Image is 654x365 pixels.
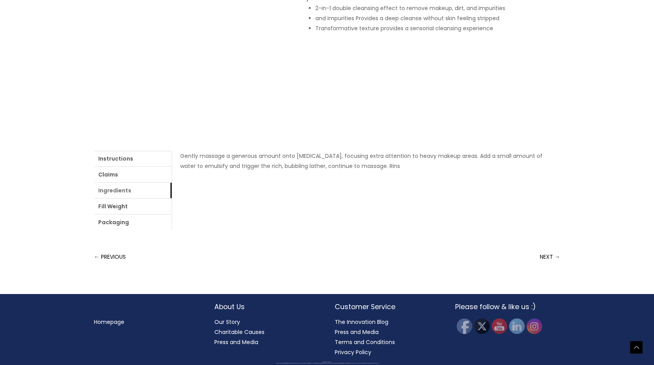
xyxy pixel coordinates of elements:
[315,13,560,23] li: and impurities​ Provides a deep cleanse without skin feeling stripped​
[327,362,332,362] span: Cosmetic Solutions
[214,328,264,336] a: Charitable Causes
[94,249,126,265] a: ← PREVIOUS
[214,302,319,312] h2: About Us
[335,338,395,346] a: Terms and Conditions
[94,183,172,198] a: Ingredients
[335,328,379,336] a: Press and Media
[180,151,552,171] p: Gently massage a generous amount onto [MEDICAL_DATA], focusing extra attention to heavy makeup ar...
[94,199,172,214] a: Fill Weight
[214,317,319,347] nav: About Us
[94,317,199,327] nav: Menu
[94,215,172,230] a: Packaging
[214,338,258,346] a: Press and Media
[315,3,560,13] li: 2-in-1 double cleansing effect to remove makeup, dirt, and impurities​
[214,318,240,326] a: Our Story
[94,151,172,166] a: Instructions
[335,317,440,357] nav: Customer Service
[14,362,640,363] div: Copyright © 2025
[94,318,124,326] a: Homepage
[457,318,472,334] img: Facebook
[474,318,490,334] img: Twitter
[335,348,371,356] a: Privacy Policy
[455,302,560,312] h2: Please follow & like us :)
[94,167,172,182] a: Claims
[335,302,440,312] h2: Customer Service
[335,318,388,326] a: The Innovation Blog
[540,249,560,265] a: NEXT →
[315,23,560,33] li: Transformative texture provides a sensorial cleansing experience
